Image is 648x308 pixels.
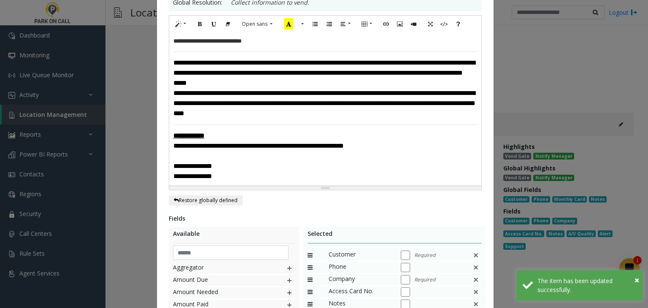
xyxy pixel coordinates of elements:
[279,18,298,31] button: Recent Color
[537,276,637,294] div: The item has been updated successfully.
[472,250,479,261] img: false
[437,18,451,31] button: Code View
[308,18,322,31] button: Unordered list (CTRL+SHIFT+NUM7)
[308,229,482,243] div: Selected
[329,286,392,297] span: Access Card No.
[221,18,235,31] button: Remove Font Style (CTRL+\)
[451,18,465,31] button: Help
[357,18,377,31] button: Table
[634,274,639,286] button: Close
[472,286,479,297] img: false
[169,186,481,190] div: Resize
[173,275,269,286] span: Amount Due
[173,229,295,243] div: Available
[336,18,355,31] button: Paragraph
[423,18,437,31] button: Full Screen
[169,195,243,205] button: Restore globally defined
[173,287,269,298] span: Amount Needed
[286,287,293,298] img: plusIcon.svg
[472,274,479,285] img: false
[237,18,277,30] button: Font Family
[286,263,293,274] img: plusIcon.svg
[169,214,482,223] div: Fields
[414,251,435,259] span: Required
[472,262,479,273] img: false
[207,18,221,31] button: Underline (CTRL+U)
[393,18,407,31] button: Picture
[414,276,435,284] span: Required
[173,263,269,274] span: Aggregator
[407,18,421,31] button: Video
[171,18,191,31] button: Style
[193,18,207,31] button: Bold (CTRL+B)
[379,18,393,31] button: Link (CTRL+K)
[322,18,336,31] button: Ordered list (CTRL+SHIFT+NUM8)
[329,274,392,285] span: Company
[329,250,392,261] span: Customer
[297,18,306,31] button: More Color
[634,274,639,286] span: ×
[286,275,293,286] img: plusIcon.svg
[329,262,392,273] span: Phone
[242,20,267,27] span: Open sans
